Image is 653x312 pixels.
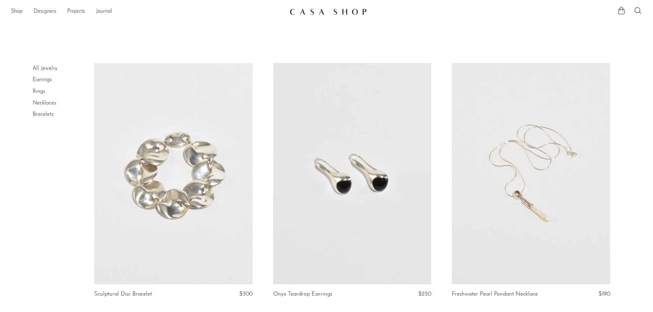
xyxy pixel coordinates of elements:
a: Sculptural Disc Bracelet [94,291,152,297]
a: Designers [34,7,56,16]
a: Rings [33,89,45,94]
a: Journal [96,7,112,16]
a: Onyx Teardrop Earrings [273,291,332,297]
a: Bracelets [33,112,53,117]
a: Necklaces [33,100,56,106]
span: $190 [598,291,610,297]
a: Shop [11,7,23,16]
a: All Jewelry [33,66,57,71]
a: Freshwater Pearl Pendant Necklace [452,291,538,297]
nav: Desktop navigation [11,6,284,17]
span: $250 [418,291,431,297]
ul: NEW HEADER MENU [11,6,284,17]
span: $300 [239,291,253,297]
a: Projects [67,7,85,16]
a: Earrings [33,77,52,83]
